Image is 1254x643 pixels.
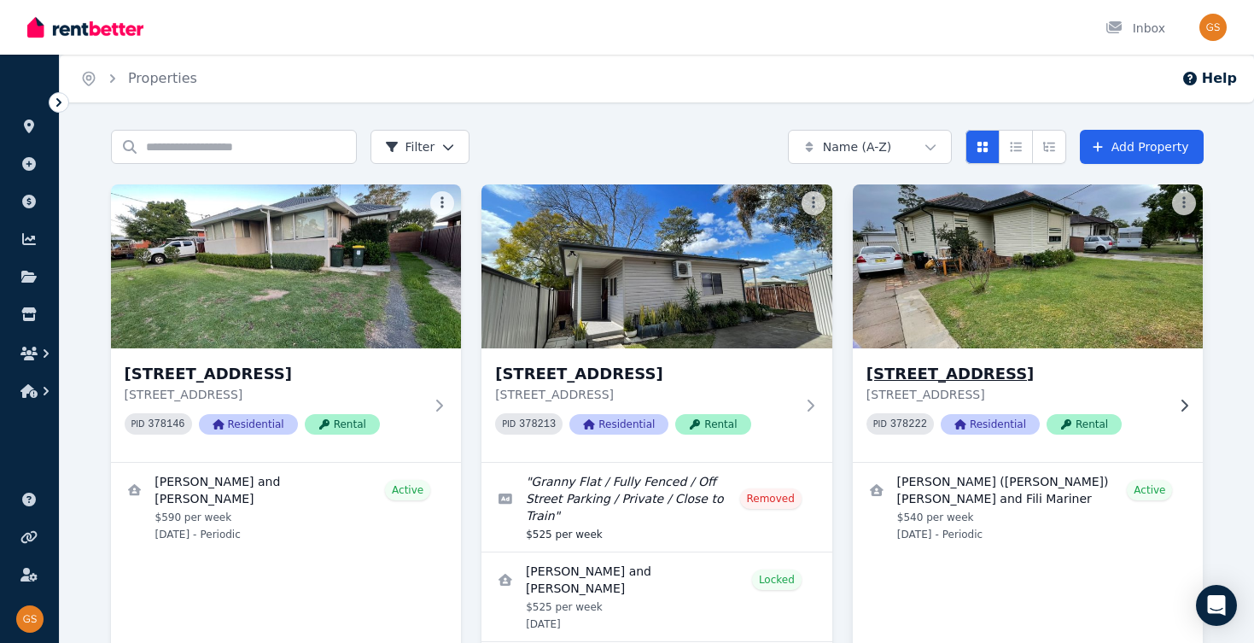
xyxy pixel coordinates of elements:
[481,463,832,552] a: Edit listing: Granny Flat / Fully Fenced / Off Street Parking / Private / Close to Train
[1172,191,1196,215] button: More options
[802,191,825,215] button: More options
[823,138,892,155] span: Name (A-Z)
[370,130,470,164] button: Filter
[111,184,462,348] img: 15 Crown St, Riverstone
[853,463,1204,552] a: View details for Vitaliano (Victor) Pulaa and Fili Mariner
[866,386,1166,403] p: [STREET_ADDRESS]
[519,418,556,430] code: 378213
[305,414,380,435] span: Rental
[481,184,832,348] img: 15A Crown St, Riverstone
[873,419,887,429] small: PID
[965,130,1000,164] button: Card view
[27,15,143,40] img: RentBetter
[481,184,832,462] a: 15A Crown St, Riverstone[STREET_ADDRESS][STREET_ADDRESS]PID 378213ResidentialRental
[1080,130,1204,164] a: Add Property
[502,419,516,429] small: PID
[16,605,44,633] img: Stanyer Family Super Pty Ltd ATF Stanyer Family Super
[1196,585,1237,626] div: Open Intercom Messenger
[495,386,795,403] p: [STREET_ADDRESS]
[128,70,197,86] a: Properties
[675,414,750,435] span: Rental
[941,414,1040,435] span: Residential
[199,414,298,435] span: Residential
[1032,130,1066,164] button: Expanded list view
[111,184,462,462] a: 15 Crown St, Riverstone[STREET_ADDRESS][STREET_ADDRESS]PID 378146ResidentialRental
[60,55,218,102] nav: Breadcrumb
[1105,20,1165,37] div: Inbox
[125,386,424,403] p: [STREET_ADDRESS]
[1181,68,1237,89] button: Help
[853,184,1204,462] a: 43 Catalina St, North St Marys[STREET_ADDRESS][STREET_ADDRESS]PID 378222ResidentialRental
[999,130,1033,164] button: Compact list view
[481,552,832,641] a: View details for Alvin Banaag and Edwin Bico
[495,362,795,386] h3: [STREET_ADDRESS]
[1047,414,1122,435] span: Rental
[125,362,424,386] h3: [STREET_ADDRESS]
[965,130,1066,164] div: View options
[430,191,454,215] button: More options
[569,414,668,435] span: Residential
[890,418,927,430] code: 378222
[788,130,952,164] button: Name (A-Z)
[148,418,184,430] code: 378146
[866,362,1166,386] h3: [STREET_ADDRESS]
[111,463,462,552] a: View details for Lemuel and Liberty Ramos
[1199,14,1227,41] img: Stanyer Family Super Pty Ltd ATF Stanyer Family Super
[844,180,1212,353] img: 43 Catalina St, North St Marys
[131,419,145,429] small: PID
[385,138,435,155] span: Filter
